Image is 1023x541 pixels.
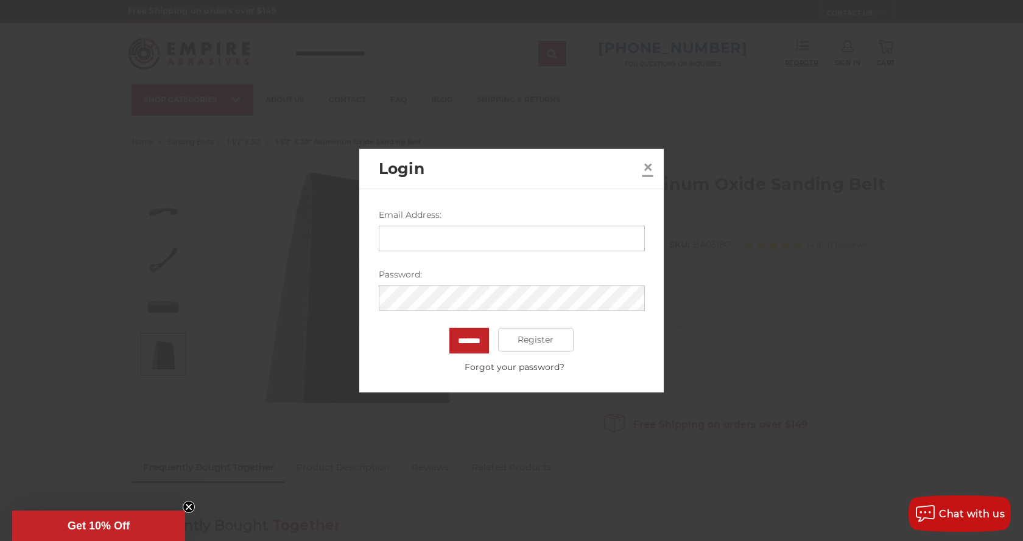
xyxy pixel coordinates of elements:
[379,157,638,180] h2: Login
[379,268,645,281] label: Password:
[498,327,574,352] a: Register
[642,155,653,179] span: ×
[939,508,1005,520] span: Chat with us
[385,360,644,373] a: Forgot your password?
[12,511,185,541] div: Get 10% OffClose teaser
[183,501,195,513] button: Close teaser
[379,208,645,221] label: Email Address:
[68,520,130,532] span: Get 10% Off
[909,495,1011,532] button: Chat with us
[638,158,658,177] a: Close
